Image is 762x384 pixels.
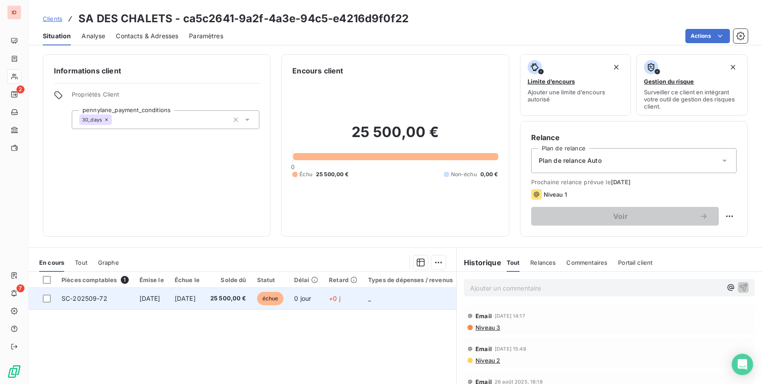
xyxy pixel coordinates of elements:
div: Retard [329,276,357,283]
span: Niveau 2 [475,357,500,364]
span: Graphe [98,259,119,266]
span: Limite d’encours [528,78,575,85]
span: Non-échu [451,170,477,178]
span: Ajouter une limite d’encours autorisé [528,89,624,103]
div: Échue le [175,276,200,283]
span: 1 [121,276,129,284]
a: Clients [43,14,62,23]
div: Pièces comptables [61,276,129,284]
span: Email [475,312,492,319]
span: Relances [530,259,556,266]
span: Portail client [618,259,652,266]
img: Logo LeanPay [7,364,21,379]
span: Paramètres [189,32,223,40]
span: 0 [291,163,295,170]
span: +0 j [329,295,340,302]
span: échue [257,292,284,305]
span: Niveau 3 [475,324,500,331]
span: [DATE] 14:17 [495,313,525,319]
span: En cours [39,259,64,266]
span: Commentaires [566,259,607,266]
span: Situation [43,32,71,40]
div: Délai [294,276,318,283]
h3: SA DES CHALETS - ca5c2641-9a2f-4a3e-94c5-e4216d9f0f22 [78,11,409,27]
span: [DATE] [175,295,196,302]
h6: Informations client [54,65,259,76]
span: 7 [16,284,25,292]
span: Prochaine relance prévue le [531,178,737,186]
span: Clients [43,15,62,22]
div: Open Intercom Messenger [732,354,753,375]
div: Émise le [139,276,164,283]
span: Échu [299,170,312,178]
button: Limite d’encoursAjouter une limite d’encours autorisé [520,54,631,116]
span: [DATE] [139,295,160,302]
div: Statut [257,276,284,283]
span: 2 [16,85,25,93]
span: Surveiller ce client en intégrant votre outil de gestion des risques client. [644,89,740,110]
span: Tout [507,259,520,266]
span: Analyse [82,32,105,40]
span: Niveau 1 [544,191,567,198]
h6: Encours client [292,65,343,76]
span: SC-202509-72 [61,295,107,302]
span: Contacts & Adresses [116,32,178,40]
div: Solde dû [210,276,246,283]
h6: Relance [531,132,737,143]
span: 25 500,00 € [316,170,349,178]
span: [DATE] [611,178,631,186]
div: Types de dépenses / revenus [368,276,453,283]
div: ID [7,5,21,20]
span: 0 jour [294,295,311,302]
span: Gestion du risque [644,78,694,85]
span: 25 500,00 € [210,294,246,303]
h2: 25 500,00 € [292,123,498,150]
span: Tout [75,259,87,266]
span: 30_days [82,117,102,122]
h6: Historique [457,257,501,268]
button: Voir [531,207,719,226]
button: Gestion du risqueSurveiller ce client en intégrant votre outil de gestion des risques client. [636,54,748,116]
span: Propriétés Client [72,91,259,103]
span: 0,00 € [480,170,498,178]
input: Ajouter une valeur [112,116,119,124]
span: Voir [542,213,699,220]
span: [DATE] 15:48 [495,346,526,352]
span: _ [368,295,371,302]
span: Email [475,345,492,352]
span: Plan de relance Auto [539,156,602,165]
button: Actions [685,29,730,43]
